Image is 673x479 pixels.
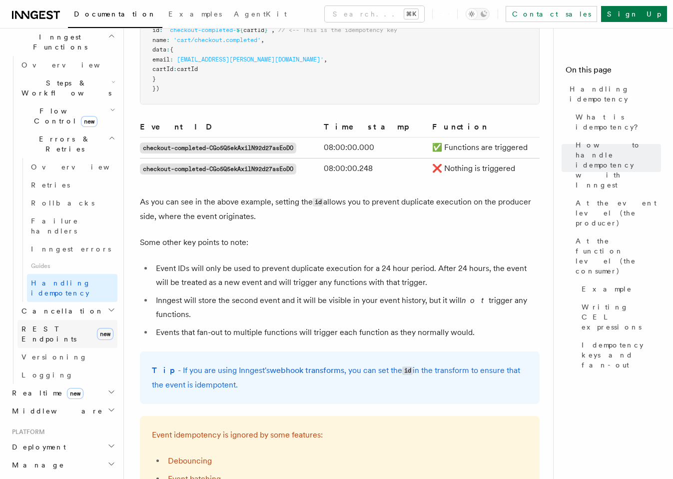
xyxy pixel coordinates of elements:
strong: Tip [152,365,178,375]
a: At the function level (the consumer) [572,232,661,280]
p: As you can see in the above example, setting the allows you to prevent duplicate execution on the... [140,195,540,223]
span: Logging [21,371,73,379]
span: Cancellation [17,306,104,316]
code: checkout-completed-CGo5Q5ekAxilN92d27asEoDO [140,163,296,174]
span: ${ [236,26,243,33]
a: Handling idempotency [27,274,117,302]
span: Failure handlers [31,217,78,235]
button: Errors & Retries [17,130,117,158]
span: Realtime [8,388,83,398]
a: At the event level (the producer) [572,194,661,232]
a: AgentKit [228,3,293,27]
a: Documentation [68,3,162,28]
span: data [152,46,166,53]
button: Realtimenew [8,384,117,402]
div: Errors & Retries [17,158,117,302]
a: Handling idempotency [566,80,661,108]
code: id [313,198,323,206]
span: Errors & Retries [17,134,108,154]
a: Overview [27,158,117,176]
p: - If you are using Inngest's , you can set the in the transform to ensure that the event is idemp... [152,363,528,392]
kbd: ⌘K [404,9,418,19]
span: id [152,26,159,33]
span: Examples [168,10,222,18]
span: new [97,328,113,340]
button: Search...⌘K [325,6,424,22]
a: Writing CEL expressions [578,298,661,336]
a: How to handle idempotency with Inngest [572,136,661,194]
button: Deployment [8,438,117,456]
span: }) [152,85,159,92]
span: Guides [27,258,117,274]
span: Middleware [8,406,103,416]
span: cartId [152,65,173,72]
span: cartId [243,26,264,33]
span: Versioning [21,353,87,361]
button: Toggle dark mode [466,8,490,20]
span: At the function level (the consumer) [576,236,661,276]
th: Timestamp [320,120,428,137]
span: { [170,46,173,53]
li: Debouncing [165,454,528,468]
span: Overview [21,61,124,69]
span: : [159,26,163,33]
li: Events that fan-out to multiple functions will trigger each function as they normally would. [153,325,540,339]
span: Deployment [8,442,66,452]
span: Documentation [74,10,156,18]
button: Manage [8,456,117,474]
span: , [324,56,327,63]
a: Overview [17,56,117,74]
span: AgentKit [234,10,287,18]
button: Flow Controlnew [17,102,117,130]
a: Rollbacks [27,194,117,212]
span: Inngest errors [31,245,111,253]
span: Steps & Workflows [17,78,111,98]
em: not [462,295,489,305]
div: Inngest Functions [8,56,117,384]
td: ❌ Nothing is triggered [428,158,540,179]
span: : [173,65,177,72]
span: name [152,36,166,43]
span: 'cart/checkout.completed' [173,36,261,43]
a: Retries [27,176,117,194]
span: // <-- This is the idempotency key [278,26,397,33]
span: Manage [8,460,64,470]
span: Writing CEL expressions [582,302,661,332]
span: Flow Control [17,106,110,126]
a: Failure handlers [27,212,117,240]
button: Cancellation [17,302,117,320]
span: new [81,116,97,127]
a: Idempotency keys and fan-out [578,336,661,374]
span: Handling idempotency [31,279,91,297]
span: email [152,56,170,63]
span: cartId [177,65,198,72]
span: Platform [8,428,45,436]
a: Example [578,280,661,298]
p: Event idempotency is ignored by some features: [152,428,528,442]
button: Inngest Functions [8,28,117,56]
span: What is idempotency? [576,112,661,132]
span: Idempotency keys and fan-out [582,340,661,370]
span: Handling idempotency [570,84,661,104]
span: REST Endpoints [21,325,76,343]
a: Sign Up [601,6,667,22]
a: webhook transforms [270,365,344,375]
li: Inngest will store the second event and it will be visible in your event history, but it will tri... [153,293,540,321]
span: , [261,36,264,43]
th: Function [428,120,540,137]
th: Event ID [140,120,320,137]
span: `checkout-completed- [166,26,236,33]
a: Versioning [17,348,117,366]
span: Retries [31,181,70,189]
a: Contact sales [506,6,597,22]
a: What is idempotency? [572,108,661,136]
li: Event IDs will only be used to prevent duplicate execution for a 24 hour period. After 24 hours, ... [153,261,540,289]
a: Inngest errors [27,240,117,258]
span: , [271,26,275,33]
td: ✅ Functions are triggered [428,137,540,158]
code: checkout-completed-CGo5Q5ekAxilN92d27asEoDO [140,142,296,153]
span: new [67,388,83,399]
button: Steps & Workflows [17,74,117,102]
p: Some other key points to note: [140,235,540,249]
span: : [166,36,170,43]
